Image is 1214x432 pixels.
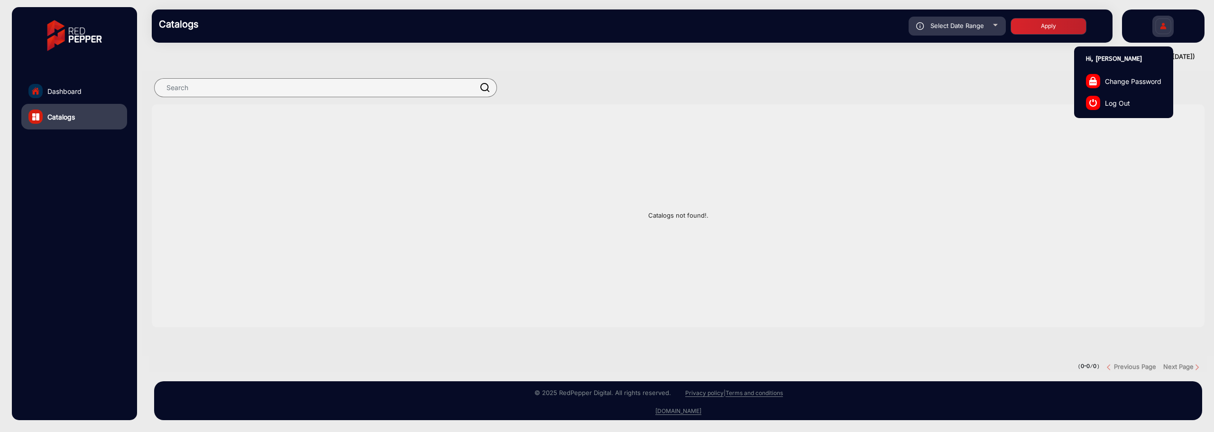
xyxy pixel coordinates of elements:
[655,407,701,415] a: [DOMAIN_NAME]
[1107,364,1114,371] img: previous button
[1105,76,1161,86] span: Change Password
[47,86,82,96] span: Dashboard
[1089,99,1097,107] img: log-out
[1114,363,1156,370] strong: Previous Page
[1105,98,1130,108] span: Log Out
[21,78,127,104] a: Dashboard
[40,12,109,59] img: vmg-logo
[31,87,40,95] img: home
[685,389,724,397] a: Privacy policy
[480,83,490,92] img: prodSearch.svg
[1163,363,1194,370] strong: Next Page
[916,22,924,30] img: icon
[1194,364,1201,371] img: Next button
[1011,18,1086,35] button: Apply
[159,18,292,30] h3: Catalogs
[32,113,39,120] img: catalog
[1093,363,1096,369] strong: 0
[724,389,726,396] a: |
[726,389,783,397] a: Terms and conditions
[142,52,1195,62] div: ([DATE] - [DATE])
[152,211,1205,221] span: Catalogs not found!.
[21,104,127,129] a: Catalogs
[1153,11,1173,44] img: Sign%20Up.svg
[1081,363,1090,369] strong: 0-0
[1078,362,1100,371] pre: ( / )
[534,389,671,396] small: © 2025 RedPepper Digital. All rights reserved.
[1089,76,1097,85] img: change-password
[47,112,75,122] span: Catalogs
[930,22,984,29] span: Select Date Range
[154,78,497,97] input: Search
[1075,51,1173,66] p: Hi, [PERSON_NAME]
